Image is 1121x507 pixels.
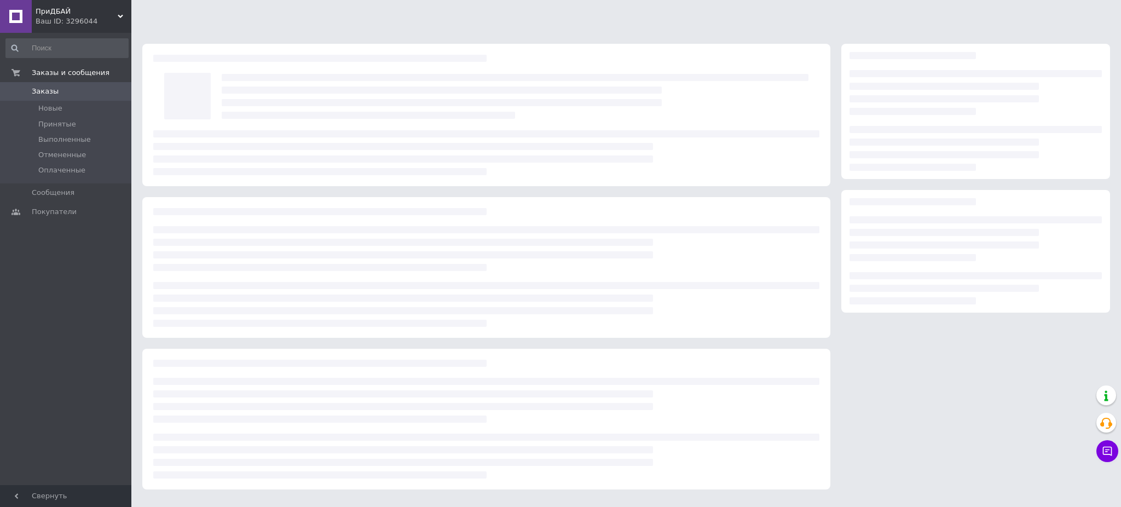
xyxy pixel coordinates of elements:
[38,135,91,145] span: Выполненные
[38,165,85,175] span: Оплаченные
[5,38,129,58] input: Поиск
[32,68,109,78] span: Заказы и сообщения
[36,16,131,26] div: Ваш ID: 3296044
[32,87,59,96] span: Заказы
[38,150,86,160] span: Отмененные
[32,207,77,217] span: Покупатели
[1096,440,1118,462] button: Чат с покупателем
[38,119,76,129] span: Принятые
[36,7,118,16] span: ПриДБАЙ
[38,103,62,113] span: Новые
[32,188,74,198] span: Сообщения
